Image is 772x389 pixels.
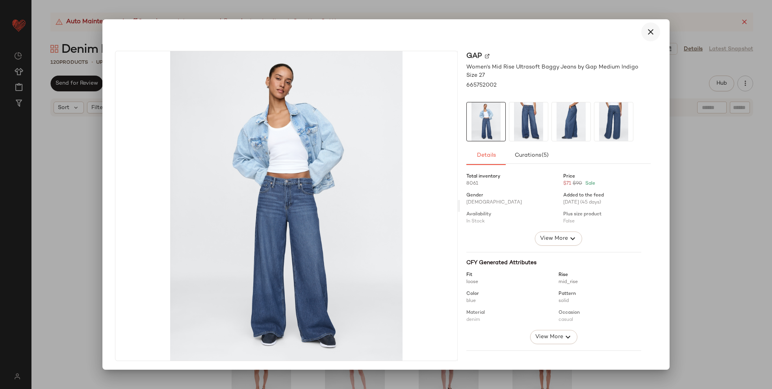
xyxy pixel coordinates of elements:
[476,152,495,159] span: Details
[540,234,568,243] span: View More
[466,63,651,80] span: Women's Mid Rise Ultrasoft Baggy Jeans by Gap Medium Indigo Size 27
[552,102,590,141] img: cn57012605.jpg
[485,54,490,59] img: svg%3e
[535,332,563,342] span: View More
[466,259,641,267] div: CFY Generated Attributes
[514,152,549,159] span: Curations
[466,81,497,89] span: 665752002
[467,102,505,141] img: cn57012578.jpg
[466,51,482,61] span: Gap
[594,102,633,141] img: cn57012607.jpg
[530,330,577,344] button: View More
[541,152,549,159] span: (5)
[535,232,582,246] button: View More
[115,51,457,361] img: cn57012578.jpg
[509,102,548,141] img: cn57012586.jpg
